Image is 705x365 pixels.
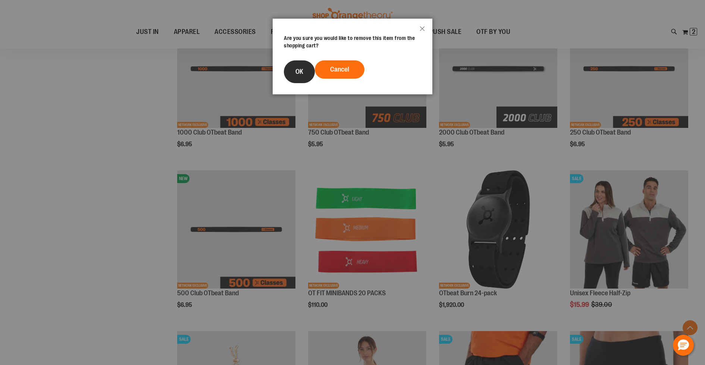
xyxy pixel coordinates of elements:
[315,60,364,79] button: Cancel
[330,66,349,73] span: Cancel
[284,34,421,49] div: Are you sure you would like to remove this item from the shopping cart?
[673,335,694,356] button: Hello, have a question? Let’s chat.
[284,60,315,83] button: OK
[295,68,303,75] span: OK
